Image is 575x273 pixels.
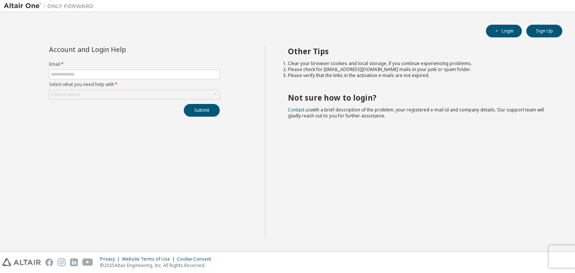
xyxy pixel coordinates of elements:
img: linkedin.svg [70,258,78,266]
p: © 2025 Altair Engineering, Inc. All Rights Reserved. [100,262,216,269]
li: Please verify that the links in the activation e-mails are not expired. [288,73,549,79]
div: Account and Login Help [49,46,186,52]
span: with a brief description of the problem, your registered e-mail id and company details. Our suppo... [288,107,544,119]
button: Submit [184,104,220,117]
label: Email [49,61,220,67]
label: Select what you need help with [49,82,220,88]
div: Cookie Consent [177,256,216,262]
h2: Other Tips [288,46,549,56]
li: Please check for [EMAIL_ADDRESS][DOMAIN_NAME] mails in your junk or spam folder. [288,67,549,73]
button: Sign Up [526,25,562,37]
li: Clear your browser cookies and local storage, if you continue experiencing problems. [288,61,549,67]
img: Altair One [4,2,97,10]
div: Privacy [100,256,122,262]
a: Contact us [288,107,311,113]
img: instagram.svg [58,258,66,266]
img: altair_logo.svg [2,258,41,266]
h2: Not sure how to login? [288,93,549,102]
button: Login [486,25,522,37]
img: facebook.svg [45,258,53,266]
div: Website Terms of Use [122,256,177,262]
img: youtube.svg [82,258,93,266]
div: Click to select [51,92,80,98]
div: Click to select [49,90,219,99]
